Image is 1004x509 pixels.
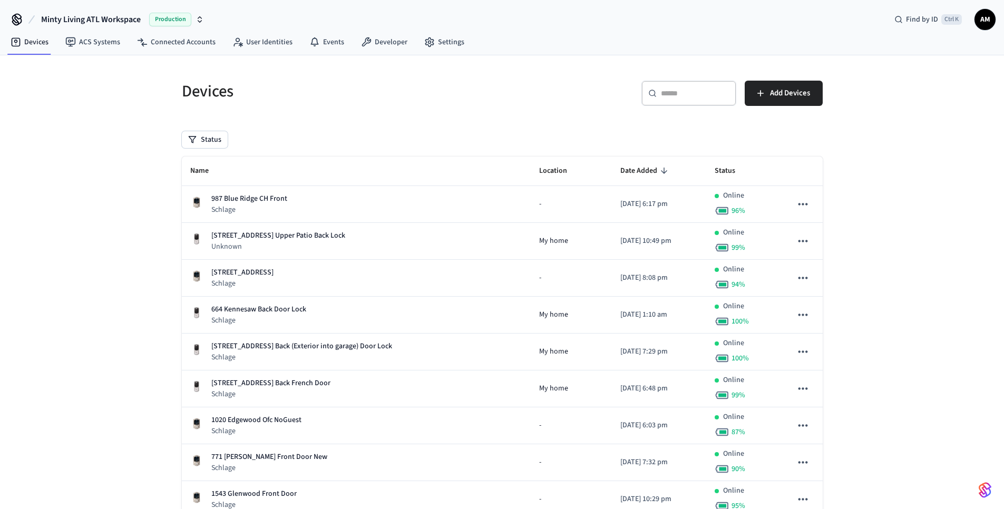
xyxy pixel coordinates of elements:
[723,448,744,459] p: Online
[979,482,991,498] img: SeamLogoGradient.69752ec5.svg
[211,488,297,500] p: 1543 Glenwood Front Door
[190,454,203,467] img: Schlage Sense Smart Deadbolt with Camelot Trim, Front
[620,383,698,394] p: [DATE] 6:48 pm
[416,33,473,52] a: Settings
[620,494,698,505] p: [DATE] 10:29 pm
[745,81,823,106] button: Add Devices
[732,390,745,400] span: 99 %
[539,346,568,357] span: My home
[539,383,568,394] span: My home
[539,163,581,179] span: Location
[732,353,749,364] span: 100 %
[715,163,749,179] span: Status
[182,81,496,102] h5: Devices
[190,270,203,282] img: Schlage Sense Smart Deadbolt with Camelot Trim, Front
[539,199,541,210] span: -
[732,205,745,216] span: 96 %
[211,193,287,204] p: 987 Blue Ridge CH Front
[620,420,698,431] p: [DATE] 6:03 pm
[224,33,301,52] a: User Identities
[301,33,353,52] a: Events
[211,204,287,215] p: Schlage
[539,457,541,468] span: -
[723,375,744,386] p: Online
[211,378,330,389] p: [STREET_ADDRESS] Back French Door
[770,86,810,100] span: Add Devices
[620,272,698,283] p: [DATE] 8:08 pm
[190,307,203,319] img: Yale Assure Touchscreen Wifi Smart Lock, Satin Nickel, Front
[211,463,327,473] p: Schlage
[886,10,970,29] div: Find by IDCtrl K
[941,14,962,25] span: Ctrl K
[974,9,996,30] button: AM
[723,301,744,312] p: Online
[732,242,745,253] span: 99 %
[723,190,744,201] p: Online
[620,309,698,320] p: [DATE] 1:10 am
[732,279,745,290] span: 94 %
[149,13,191,26] span: Production
[211,389,330,399] p: Schlage
[539,494,541,505] span: -
[539,236,568,247] span: My home
[723,338,744,349] p: Online
[41,13,141,26] span: Minty Living ATL Workspace
[211,341,392,352] p: [STREET_ADDRESS] Back (Exterior into garage) Door Lock
[211,452,327,463] p: 771 [PERSON_NAME] Front Door New
[539,309,568,320] span: My home
[129,33,224,52] a: Connected Accounts
[976,10,995,29] span: AM
[723,412,744,423] p: Online
[190,163,222,179] span: Name
[211,426,301,436] p: Schlage
[732,464,745,474] span: 90 %
[723,227,744,238] p: Online
[211,267,274,278] p: [STREET_ADDRESS]
[190,417,203,430] img: Schlage Sense Smart Deadbolt with Camelot Trim, Front
[906,14,938,25] span: Find by ID
[620,346,698,357] p: [DATE] 7:29 pm
[190,344,203,356] img: Yale Assure Touchscreen Wifi Smart Lock, Satin Nickel, Front
[620,163,671,179] span: Date Added
[2,33,57,52] a: Devices
[732,316,749,327] span: 100 %
[190,196,203,209] img: Schlage Sense Smart Deadbolt with Camelot Trim, Front
[190,380,203,393] img: Yale Assure Touchscreen Wifi Smart Lock, Satin Nickel, Front
[620,236,698,247] p: [DATE] 10:49 pm
[620,199,698,210] p: [DATE] 6:17 pm
[723,264,744,275] p: Online
[211,230,345,241] p: [STREET_ADDRESS] Upper Patio Back Lock
[732,427,745,437] span: 87 %
[539,420,541,431] span: -
[211,315,306,326] p: Schlage
[190,491,203,504] img: Schlage Sense Smart Deadbolt with Camelot Trim, Front
[211,241,345,252] p: Unknown
[353,33,416,52] a: Developer
[211,352,392,363] p: Schlage
[620,457,698,468] p: [DATE] 7:32 pm
[182,131,228,148] button: Status
[723,485,744,496] p: Online
[211,415,301,426] p: 1020 Edgewood Ofc NoGuest
[211,304,306,315] p: 664 Kennesaw Back Door Lock
[190,233,203,246] img: Yale Assure Touchscreen Wifi Smart Lock, Satin Nickel, Front
[211,278,274,289] p: Schlage
[539,272,541,283] span: -
[57,33,129,52] a: ACS Systems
